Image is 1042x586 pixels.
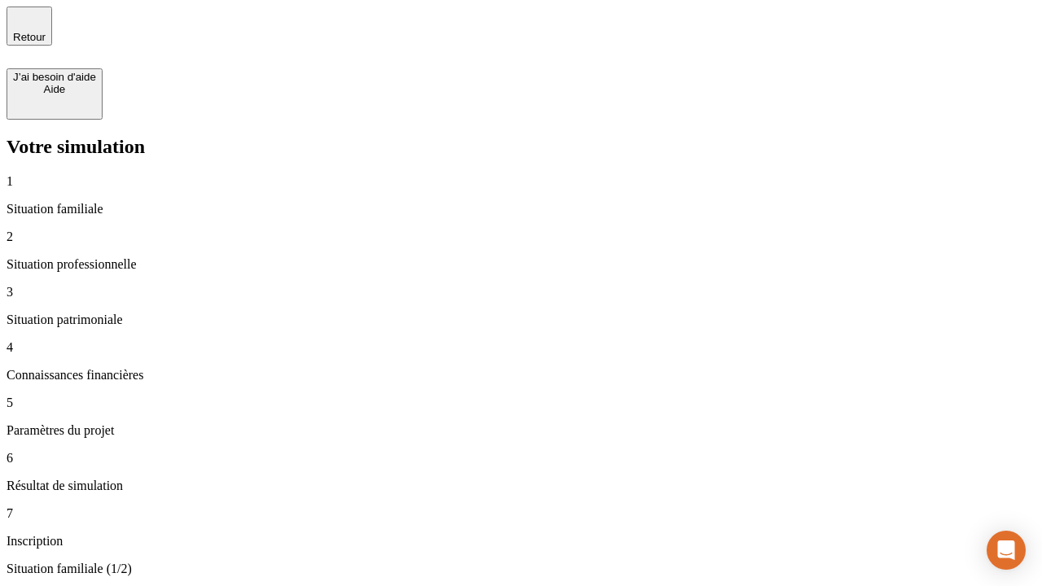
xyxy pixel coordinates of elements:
[7,562,1035,576] p: Situation familiale (1/2)
[7,136,1035,158] h2: Votre simulation
[7,451,1035,466] p: 6
[7,68,103,120] button: J’ai besoin d'aideAide
[7,7,52,46] button: Retour
[7,202,1035,216] p: Situation familiale
[7,396,1035,410] p: 5
[987,531,1026,570] div: Open Intercom Messenger
[7,257,1035,272] p: Situation professionnelle
[7,230,1035,244] p: 2
[13,71,96,83] div: J’ai besoin d'aide
[7,285,1035,300] p: 3
[13,83,96,95] div: Aide
[7,479,1035,493] p: Résultat de simulation
[7,423,1035,438] p: Paramètres du projet
[13,31,46,43] span: Retour
[7,368,1035,383] p: Connaissances financières
[7,340,1035,355] p: 4
[7,506,1035,521] p: 7
[7,174,1035,189] p: 1
[7,313,1035,327] p: Situation patrimoniale
[7,534,1035,549] p: Inscription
